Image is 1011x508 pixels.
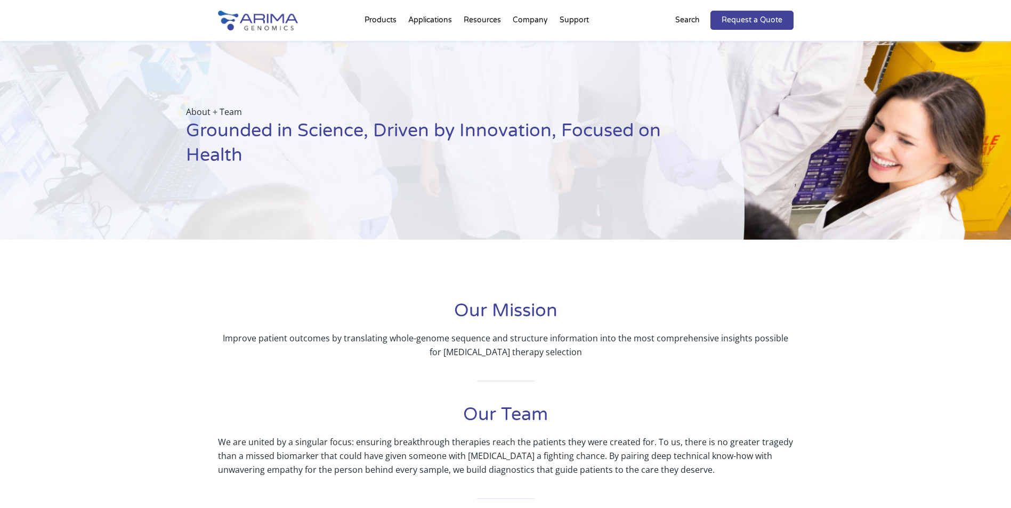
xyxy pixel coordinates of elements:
a: Request a Quote [710,11,794,30]
img: Arima-Genomics-logo [218,11,298,30]
p: Search [675,13,700,27]
p: We are united by a singular focus: ensuring breakthrough therapies reach the patients they were c... [218,435,794,477]
p: About + Team [186,105,691,119]
p: Improve patient outcomes by translating whole-genome sequence and structure information into the ... [218,331,794,359]
h1: Grounded in Science, Driven by Innovation, Focused on Health [186,119,691,176]
h1: Our Team [218,403,794,435]
h1: Our Mission [218,299,794,331]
